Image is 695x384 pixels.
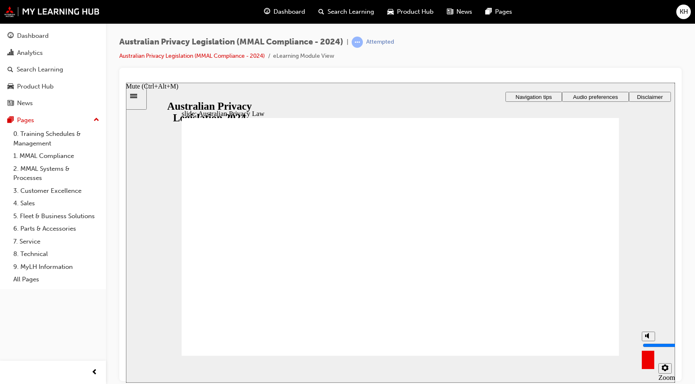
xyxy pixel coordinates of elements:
[328,7,374,17] span: Search Learning
[10,222,103,235] a: 6. Parts & Accessories
[381,3,440,20] a: car-iconProduct Hub
[380,9,436,19] button: Navigation tips
[17,98,33,108] div: News
[17,65,63,74] div: Search Learning
[10,273,103,286] a: All Pages
[10,235,103,248] a: 7. Service
[366,38,394,46] div: Attempted
[17,116,34,125] div: Pages
[532,281,546,291] button: Settings
[94,115,99,126] span: up-icon
[7,83,14,91] span: car-icon
[486,7,492,17] span: pages-icon
[512,273,545,300] div: misc controls
[7,100,14,107] span: news-icon
[318,7,324,17] span: search-icon
[511,11,537,17] span: Disclaimer
[7,32,14,40] span: guage-icon
[264,7,270,17] span: guage-icon
[387,7,394,17] span: car-icon
[10,248,103,261] a: 8. Technical
[10,128,103,150] a: 0. Training Schedules & Management
[10,210,103,223] a: 5. Fleet & Business Solutions
[436,9,503,19] button: Audio preferences
[532,291,549,315] label: Zoom to fit
[347,37,348,47] span: |
[4,6,100,17] img: mmal
[10,162,103,185] a: 2. MMAL Systems & Processes
[274,7,305,17] span: Dashboard
[3,113,103,128] button: Pages
[447,7,453,17] span: news-icon
[389,11,426,17] span: Navigation tips
[10,185,103,197] a: 3. Customer Excellence
[495,7,512,17] span: Pages
[10,197,103,210] a: 4. Sales
[3,96,103,111] a: News
[119,37,343,47] span: Australian Privacy Legislation (MMAL Compliance - 2024)
[119,52,265,59] a: Australian Privacy Legislation (MMAL Compliance - 2024)
[676,5,691,19] button: KH
[3,62,103,77] a: Search Learning
[440,3,479,20] a: news-iconNews
[680,7,688,17] span: KH
[479,3,519,20] a: pages-iconPages
[17,31,49,41] div: Dashboard
[352,37,363,48] span: learningRecordVerb_ATTEMPT-icon
[447,11,492,17] span: Audio preferences
[257,3,312,20] a: guage-iconDashboard
[273,52,334,61] li: eLearning Module View
[10,150,103,162] a: 1. MMAL Compliance
[312,3,381,20] a: search-iconSearch Learning
[7,66,13,74] span: search-icon
[17,48,43,58] div: Analytics
[456,7,472,17] span: News
[10,261,103,273] a: 9. MyLH Information
[397,7,434,17] span: Product Hub
[7,49,14,57] span: chart-icon
[3,27,103,113] button: DashboardAnalyticsSearch LearningProduct HubNews
[17,82,54,91] div: Product Hub
[91,367,98,378] span: prev-icon
[3,28,103,44] a: Dashboard
[503,9,545,19] button: Disclaimer
[3,45,103,61] a: Analytics
[7,117,14,124] span: pages-icon
[3,79,103,94] a: Product Hub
